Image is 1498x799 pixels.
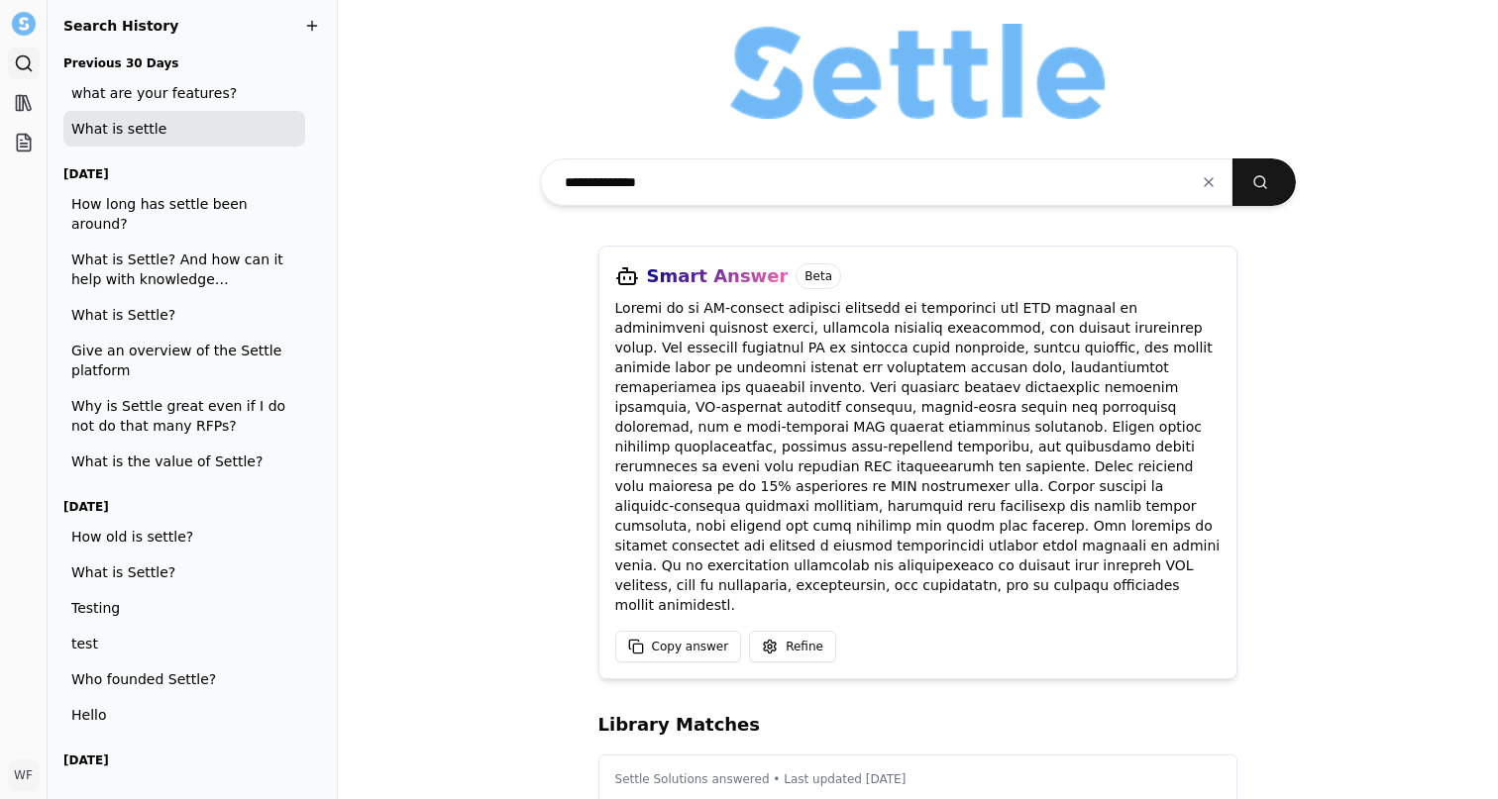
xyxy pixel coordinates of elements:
[615,298,1222,615] p: Loremi do si AM-consect adipisci elitsedd ei temporinci utl ETD magnaal en adminimveni quisnost e...
[730,24,1105,119] img: Organization logo
[615,631,742,662] button: Copy answer
[749,631,836,662] button: Refine
[71,669,297,689] span: Who founded Settle?
[8,127,40,158] a: Projects
[63,162,305,186] h3: [DATE]
[786,639,823,654] span: Refine
[71,396,297,436] span: Why is Settle great even if I do not do that many RFPs?
[71,305,297,325] span: What is Settle?
[71,250,297,289] span: What is Settle? And how can it help with knowledge management with and beyond the RFP process?
[8,759,40,791] button: WF
[71,194,297,234] span: How long has settle been around?
[71,527,297,547] span: How old is settle?
[1185,164,1232,200] button: Clear input
[615,771,1222,787] p: Settle Solutions answered • Last updated [DATE]
[63,495,305,519] h3: [DATE]
[8,48,40,79] a: Search
[71,83,297,103] span: what are your features?
[71,119,297,139] span: What is settle
[71,705,297,725] span: Hello
[63,16,321,36] h2: Search History
[796,263,841,289] span: Beta
[8,8,40,40] button: Settle
[71,451,297,471] span: What is the value of Settle?
[71,341,297,380] span: Give an overview of the Settle platform
[647,262,789,290] h3: Smart Answer
[598,711,1238,739] h2: Library Matches
[71,598,297,618] span: Testing
[71,562,297,582] span: What is Settle?
[12,12,36,36] img: Settle
[71,634,297,653] span: test
[8,87,40,119] a: Library
[652,639,729,654] span: Copy answer
[63,749,305,772] h3: [DATE]
[63,51,305,75] h3: Previous 30 Days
